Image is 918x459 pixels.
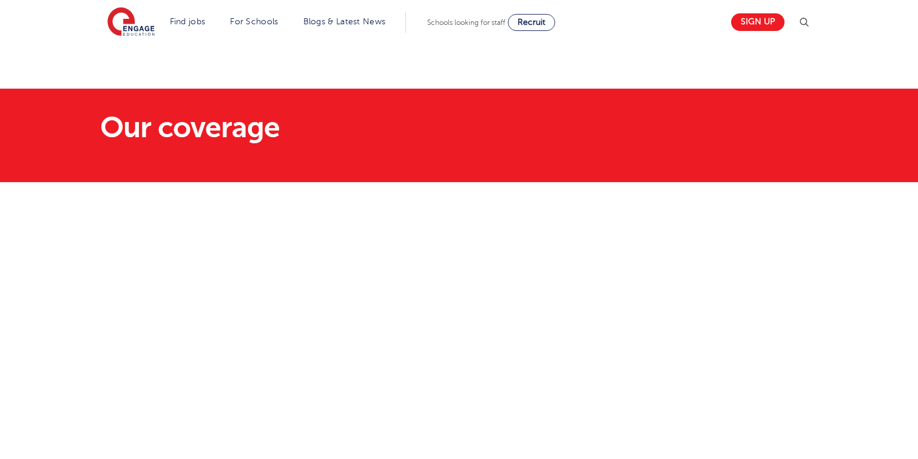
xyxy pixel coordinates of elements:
[170,17,206,26] a: Find jobs
[107,7,155,38] img: Engage Education
[508,14,555,31] a: Recruit
[731,13,785,31] a: Sign up
[427,18,505,27] span: Schools looking for staff
[100,113,573,142] h1: Our coverage
[303,17,386,26] a: Blogs & Latest News
[518,18,545,27] span: Recruit
[230,17,278,26] a: For Schools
